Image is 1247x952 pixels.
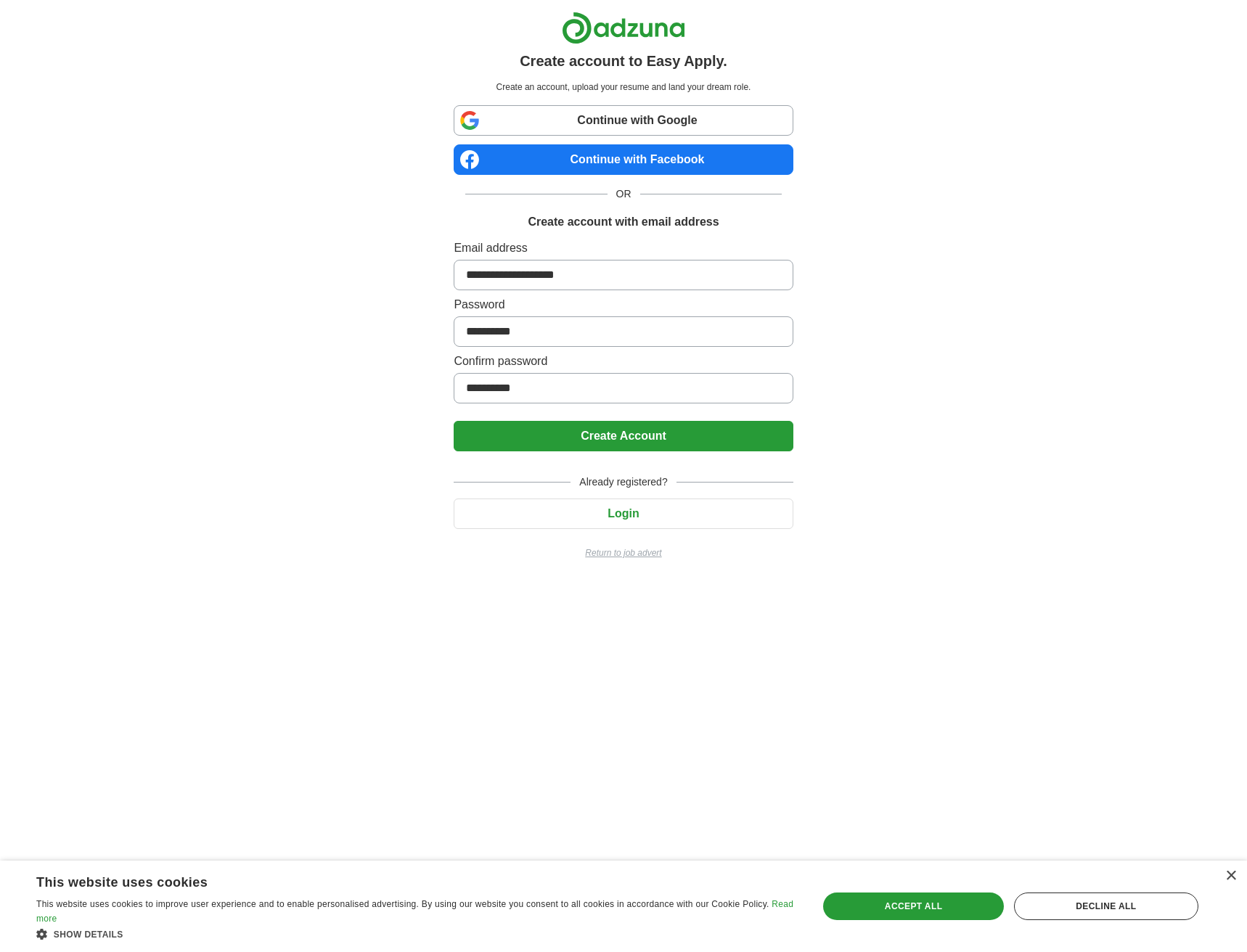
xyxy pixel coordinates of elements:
div: Close [1225,871,1236,882]
h1: Create account with email address [528,213,719,231]
label: Confirm password [454,353,793,370]
div: Show details [36,927,795,941]
div: Decline all [1014,892,1198,920]
a: Login [454,507,793,520]
button: Login [454,498,793,529]
span: Already registered? [571,475,676,490]
div: Accept all [823,892,1003,920]
button: Create Account [454,421,793,451]
p: Create an account, upload your resume and land your dream role. [457,81,790,94]
h1: Create account to Easy Apply. [520,50,727,72]
div: This website uses cookies [36,869,759,891]
span: This website uses cookies to improve user experience and to enable personalised advertising. By u... [36,899,769,909]
label: Email address [454,239,793,257]
img: Adzuna logo [562,12,685,44]
a: Return to job advert [454,546,793,559]
label: Password [454,296,793,313]
a: Continue with Facebook [454,144,793,175]
a: Continue with Google [454,105,793,136]
span: OR [608,186,640,202]
span: Show details [54,930,123,940]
